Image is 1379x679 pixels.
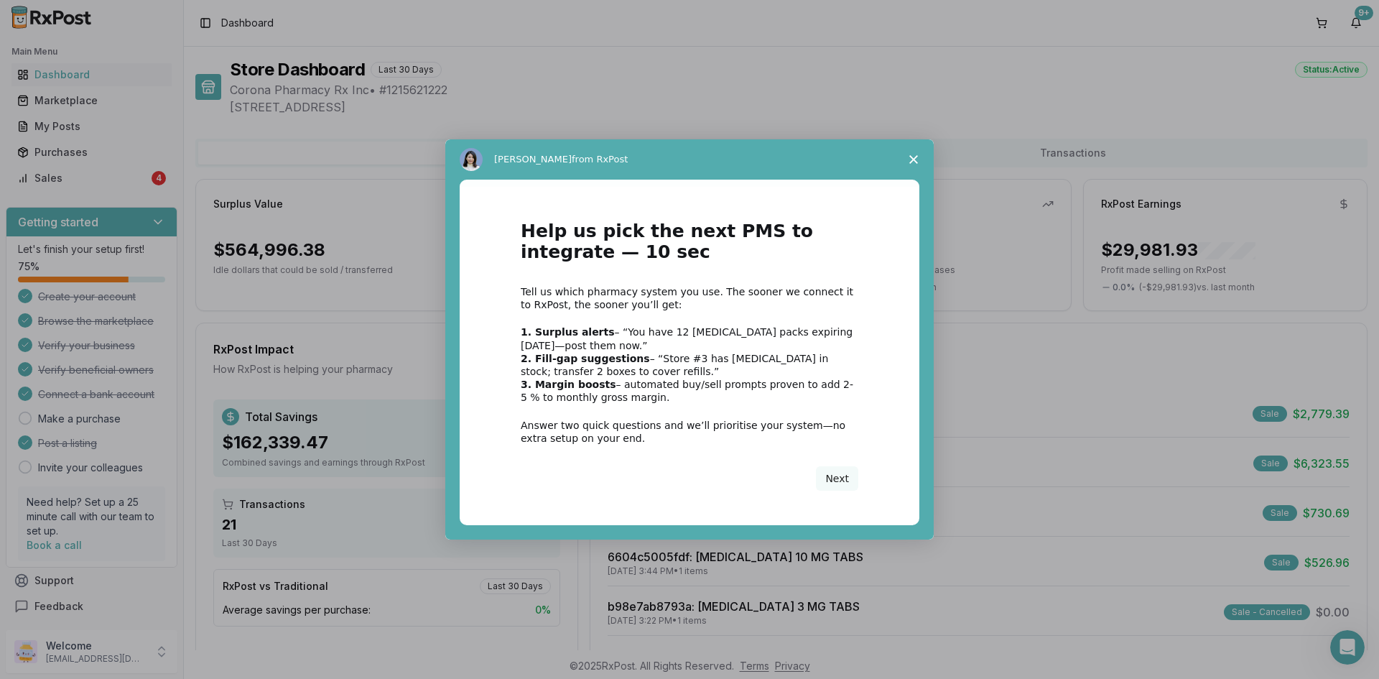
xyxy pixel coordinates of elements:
[521,419,858,445] div: Answer two quick questions and we’ll prioritise your system—no extra setup on your end.
[893,139,934,180] span: Close survey
[521,326,615,338] b: 1. Surplus alerts
[521,325,858,351] div: – “You have 12 [MEDICAL_DATA] packs expiring [DATE]—post them now.”
[521,353,650,364] b: 2. Fill-gap suggestions
[494,154,572,165] span: [PERSON_NAME]
[521,352,858,378] div: – “Store #3 has [MEDICAL_DATA] in stock; transfer 2 boxes to cover refills.”
[460,148,483,171] img: Profile image for Alice
[816,466,858,491] button: Next
[521,378,858,404] div: – automated buy/sell prompts proven to add 2-5 % to monthly gross margin.
[521,379,616,390] b: 3. Margin boosts
[521,221,858,271] h1: Help us pick the next PMS to integrate — 10 sec
[572,154,628,165] span: from RxPost
[521,285,858,311] div: Tell us which pharmacy system you use. The sooner we connect it to RxPost, the sooner you’ll get:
